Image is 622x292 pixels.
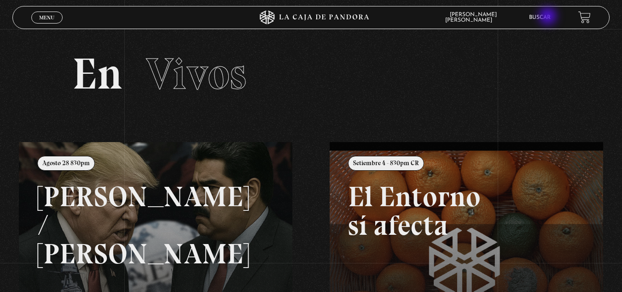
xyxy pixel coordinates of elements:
[529,15,551,20] a: Buscar
[578,11,591,24] a: View your shopping cart
[146,48,246,100] span: Vivos
[39,15,54,20] span: Menu
[36,22,58,29] span: Cerrar
[72,52,550,96] h2: En
[445,12,501,23] span: [PERSON_NAME] [PERSON_NAME]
